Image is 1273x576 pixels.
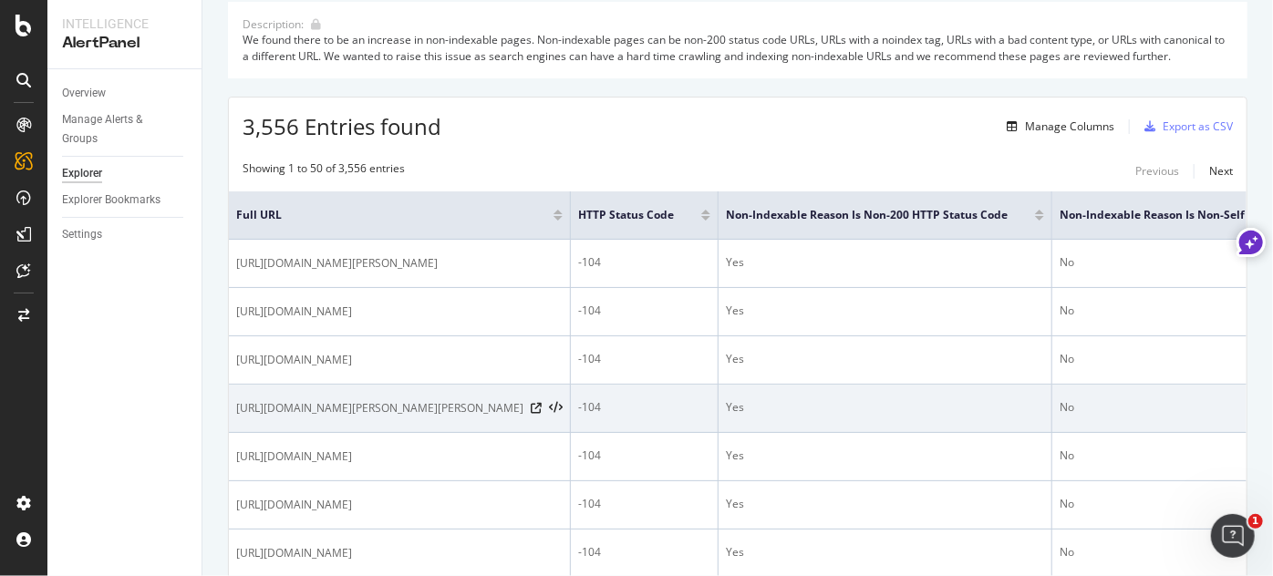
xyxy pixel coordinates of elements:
[1135,160,1179,182] button: Previous
[236,254,438,273] span: [URL][DOMAIN_NAME][PERSON_NAME]
[62,190,160,210] div: Explorer Bookmarks
[531,403,542,414] a: Visit Online Page
[726,496,1044,512] div: Yes
[236,544,352,562] span: [URL][DOMAIN_NAME]
[1137,112,1233,141] button: Export as CSV
[726,351,1044,367] div: Yes
[578,544,710,561] div: -104
[726,447,1044,464] div: Yes
[62,84,106,103] div: Overview
[578,303,710,319] div: -104
[62,164,189,183] a: Explorer
[243,111,441,141] span: 3,556 Entries found
[62,164,102,183] div: Explorer
[726,544,1044,561] div: Yes
[1163,118,1233,134] div: Export as CSV
[726,254,1044,271] div: Yes
[578,496,710,512] div: -104
[578,351,710,367] div: -104
[62,110,189,149] a: Manage Alerts & Groups
[1248,514,1263,529] span: 1
[62,190,189,210] a: Explorer Bookmarks
[999,116,1114,138] button: Manage Columns
[62,110,171,149] div: Manage Alerts & Groups
[726,303,1044,319] div: Yes
[62,15,187,33] div: Intelligence
[236,496,352,514] span: [URL][DOMAIN_NAME]
[243,32,1233,63] div: We found there to be an increase in non-indexable pages. Non-indexable pages can be non-200 statu...
[236,351,352,369] span: [URL][DOMAIN_NAME]
[62,33,187,54] div: AlertPanel
[578,399,710,416] div: -104
[578,207,674,223] span: HTTP Status Code
[1211,514,1255,558] iframe: Intercom live chat
[62,84,189,103] a: Overview
[1209,160,1233,182] button: Next
[236,207,526,223] span: Full URL
[236,399,523,417] span: [URL][DOMAIN_NAME][PERSON_NAME][PERSON_NAME]
[578,254,710,271] div: -104
[1135,163,1179,179] div: Previous
[549,402,563,415] button: View HTML Source
[62,225,102,244] div: Settings
[1209,163,1233,179] div: Next
[726,207,1008,223] span: Non-Indexable Reason is Non-200 HTTP Status Code
[1025,118,1114,134] div: Manage Columns
[62,225,189,244] a: Settings
[243,160,405,182] div: Showing 1 to 50 of 3,556 entries
[726,399,1044,416] div: Yes
[243,16,304,32] div: Description:
[236,303,352,321] span: [URL][DOMAIN_NAME]
[578,447,710,464] div: -104
[236,447,352,466] span: [URL][DOMAIN_NAME]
